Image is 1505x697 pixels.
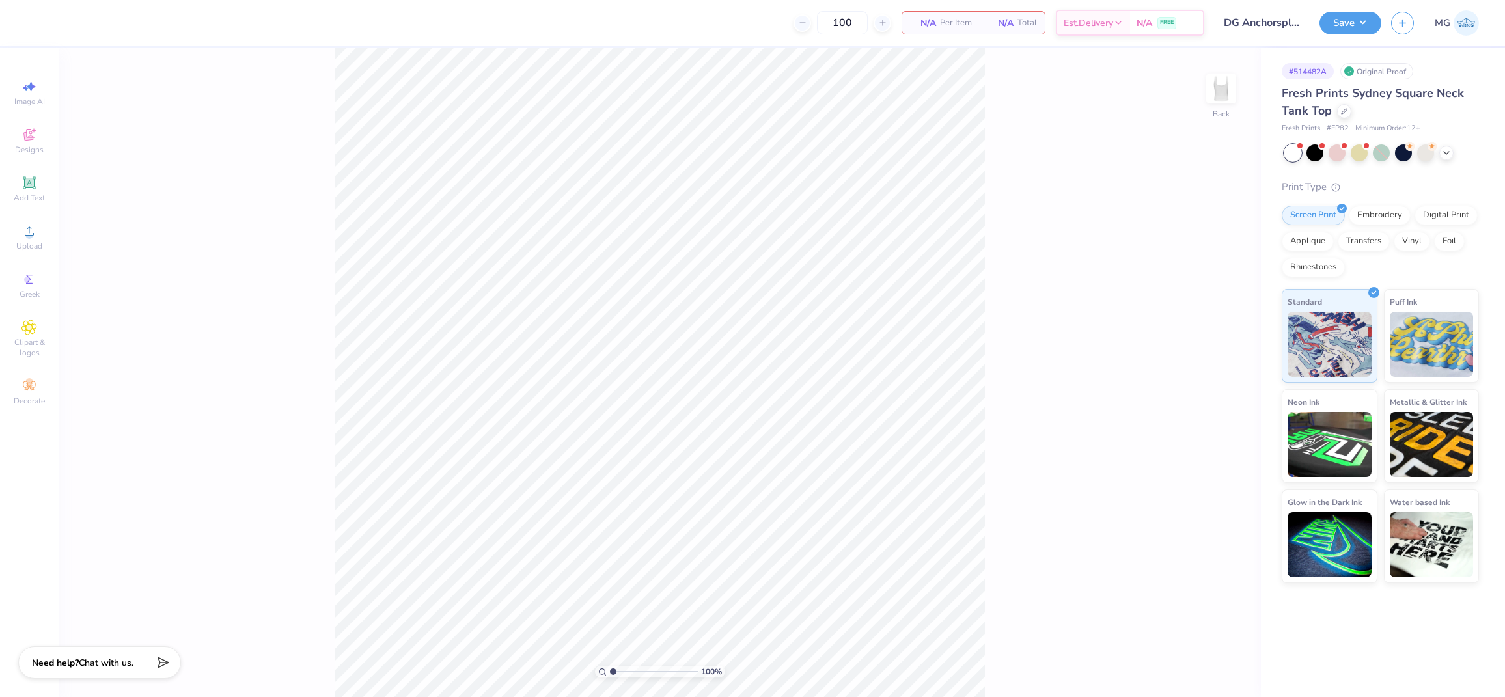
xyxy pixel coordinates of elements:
[817,11,868,34] input: – –
[1355,123,1420,134] span: Minimum Order: 12 +
[1435,16,1450,31] span: MG
[1390,295,1417,308] span: Puff Ink
[1288,512,1372,577] img: Glow in the Dark Ink
[32,657,79,669] strong: Need help?
[16,241,42,251] span: Upload
[1282,85,1464,118] span: Fresh Prints Sydney Square Neck Tank Top
[701,666,722,677] span: 100 %
[1327,123,1349,134] span: # FP82
[1017,16,1037,30] span: Total
[15,144,44,155] span: Designs
[987,16,1014,30] span: N/A
[1288,495,1362,509] span: Glow in the Dark Ink
[1288,295,1322,308] span: Standard
[1214,10,1310,36] input: Untitled Design
[1349,206,1411,225] div: Embroidery
[1415,206,1478,225] div: Digital Print
[1394,232,1430,251] div: Vinyl
[1390,312,1474,377] img: Puff Ink
[1338,232,1390,251] div: Transfers
[1288,412,1372,477] img: Neon Ink
[1319,12,1381,34] button: Save
[1390,412,1474,477] img: Metallic & Glitter Ink
[1454,10,1479,36] img: Mary Grace
[14,193,45,203] span: Add Text
[1282,232,1334,251] div: Applique
[1288,395,1319,409] span: Neon Ink
[910,16,936,30] span: N/A
[1390,495,1450,509] span: Water based Ink
[1064,16,1113,30] span: Est. Delivery
[20,289,40,299] span: Greek
[1282,63,1334,79] div: # 514482A
[1434,232,1465,251] div: Foil
[1208,75,1234,102] img: Back
[1435,10,1479,36] a: MG
[1282,123,1320,134] span: Fresh Prints
[1282,180,1479,195] div: Print Type
[1390,395,1467,409] span: Metallic & Glitter Ink
[1282,206,1345,225] div: Screen Print
[1390,512,1474,577] img: Water based Ink
[1213,108,1230,120] div: Back
[79,657,133,669] span: Chat with us.
[14,396,45,406] span: Decorate
[1340,63,1413,79] div: Original Proof
[1288,312,1372,377] img: Standard
[1137,16,1152,30] span: N/A
[7,337,52,358] span: Clipart & logos
[1282,258,1345,277] div: Rhinestones
[940,16,972,30] span: Per Item
[14,96,45,107] span: Image AI
[1160,18,1174,27] span: FREE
